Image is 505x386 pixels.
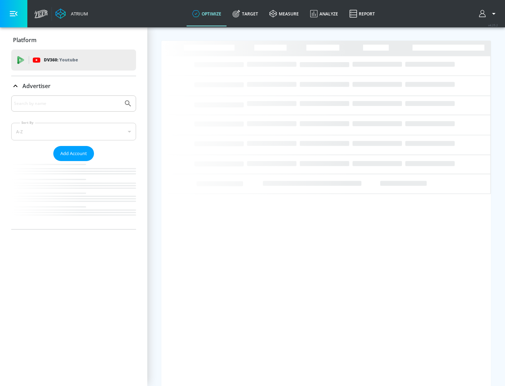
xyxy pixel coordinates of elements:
[227,1,264,26] a: Target
[44,56,78,64] p: DV360:
[11,95,136,229] div: Advertiser
[488,23,498,27] span: v 4.25.2
[60,149,87,158] span: Add Account
[187,1,227,26] a: optimize
[304,1,344,26] a: Analyze
[55,8,88,19] a: Atrium
[22,82,50,90] p: Advertiser
[11,76,136,96] div: Advertiser
[68,11,88,17] div: Atrium
[59,56,78,64] p: Youtube
[20,120,35,125] label: Sort By
[11,161,136,229] nav: list of Advertiser
[11,49,136,71] div: DV360: Youtube
[14,99,120,108] input: Search by name
[264,1,304,26] a: measure
[11,30,136,50] div: Platform
[13,36,36,44] p: Platform
[53,146,94,161] button: Add Account
[344,1,381,26] a: Report
[11,123,136,140] div: A-Z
